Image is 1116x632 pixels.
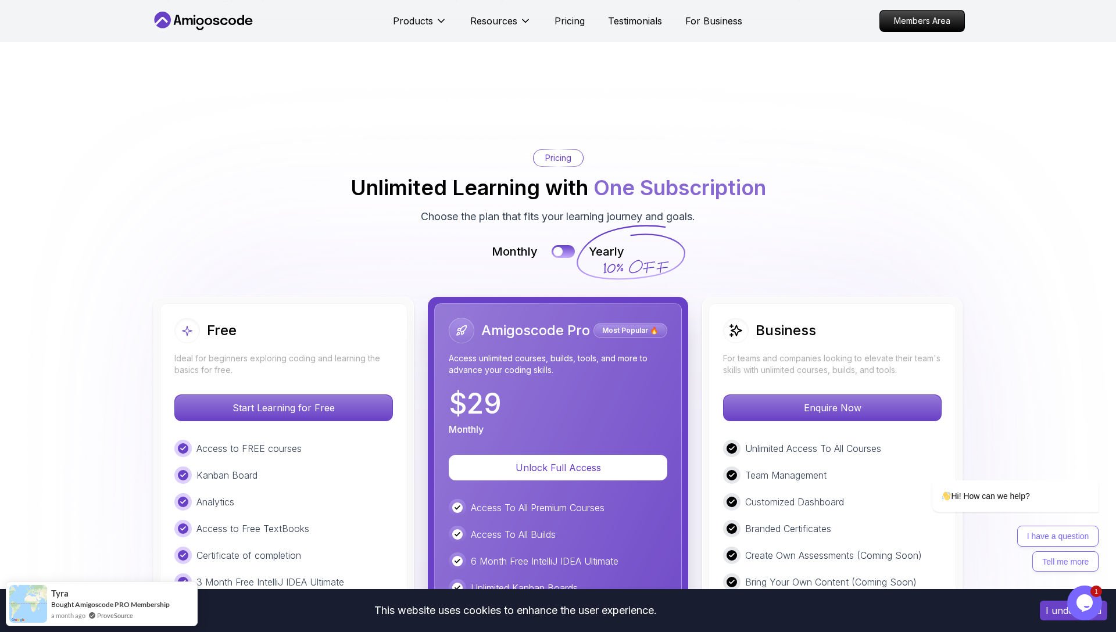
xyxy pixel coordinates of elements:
[745,548,922,562] p: Create Own Assessments (Coming Soon)
[51,588,69,598] span: Tyra
[449,455,667,480] button: Unlock Full Access
[745,575,917,589] p: Bring Your Own Content (Coming Soon)
[196,468,257,482] p: Kanban Board
[756,321,816,340] h2: Business
[895,375,1104,580] iframe: chat widget
[595,325,666,336] p: Most Popular 🔥
[97,611,133,620] a: ProveSource
[555,14,585,28] a: Pricing
[196,575,344,589] p: 3 Month Free IntelliJ IDEA Ultimate
[745,441,881,455] p: Unlimited Access To All Courses
[593,175,766,200] span: One Subscription
[745,468,827,482] p: Team Management
[745,495,844,509] p: Customized Dashboard
[470,14,517,28] p: Resources
[207,321,237,340] h2: Free
[421,209,695,225] p: Choose the plan that fits your learning journey and goals.
[879,10,965,32] a: Members Area
[471,554,618,568] p: 6 Month Free IntelliJ IDEA Ultimate
[685,14,742,28] a: For Business
[174,353,393,376] p: Ideal for beginners exploring coding and learning the basics for free.
[174,402,393,414] a: Start Learning for Free
[393,14,433,28] p: Products
[449,353,667,376] p: Access unlimited courses, builds, tools, and more to advance your coding skills.
[481,321,590,340] h2: Amigoscode Pro
[608,14,662,28] a: Testimonials
[723,353,942,376] p: For teams and companies looking to elevate their team's skills with unlimited courses, builds, an...
[492,243,538,260] p: Monthly
[723,402,942,414] a: Enquire Now
[471,501,604,515] p: Access To All Premium Courses
[1067,586,1104,620] iframe: chat widget
[449,462,667,473] a: Unlock Full Access
[51,611,85,620] span: a month ago
[471,581,578,595] p: Unlimited Kanban Boards
[880,10,964,31] p: Members Area
[196,548,301,562] p: Certificate of completion
[196,441,302,455] p: Access to FREE courses
[350,176,766,199] h2: Unlimited Learning with
[175,395,392,421] p: Start Learning for Free
[196,522,309,536] p: Access to Free TextBooks
[1040,601,1107,620] button: Accept cookies
[723,394,942,421] button: Enquire Now
[545,152,571,164] p: Pricing
[724,395,941,421] p: Enquire Now
[51,600,74,609] span: Bought
[449,422,484,436] p: Monthly
[196,495,234,509] p: Analytics
[471,527,556,541] p: Access To All Builds
[393,14,447,37] button: Products
[9,598,1022,623] div: This website uses cookies to enhance the user experience.
[174,394,393,421] button: Start Learning for Free
[9,585,47,623] img: provesource social proof notification image
[75,600,170,609] a: Amigoscode PRO Membership
[463,461,653,475] p: Unlock Full Access
[449,390,502,418] p: $ 29
[470,14,531,37] button: Resources
[745,522,831,536] p: Branded Certificates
